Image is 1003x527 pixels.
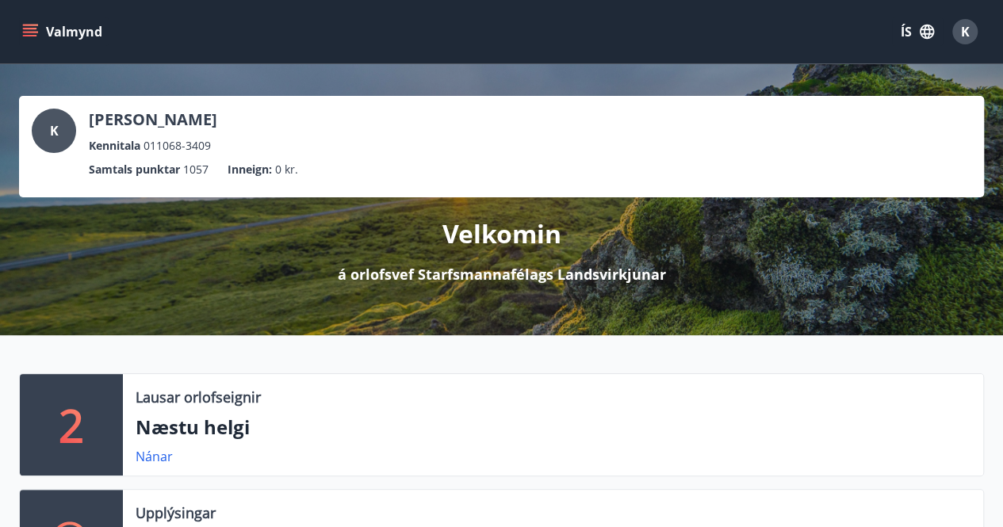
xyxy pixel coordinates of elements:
span: K [50,122,59,139]
span: 011068-3409 [144,137,211,155]
p: Næstu helgi [136,414,970,441]
p: Upplýsingar [136,502,216,523]
button: ÍS [892,17,943,46]
p: Lausar orlofseignir [136,387,261,407]
span: 1057 [183,161,209,178]
p: Inneign : [228,161,272,178]
p: 2 [59,395,84,455]
p: Samtals punktar [89,161,180,178]
button: K [946,13,984,51]
a: Nánar [136,448,173,465]
span: K [961,23,970,40]
p: Kennitala [89,137,140,155]
p: [PERSON_NAME] [89,109,217,131]
p: á orlofsvef Starfsmannafélags Landsvirkjunar [338,264,666,285]
p: Velkomin [442,216,561,251]
button: menu [19,17,109,46]
span: 0 kr. [275,161,298,178]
